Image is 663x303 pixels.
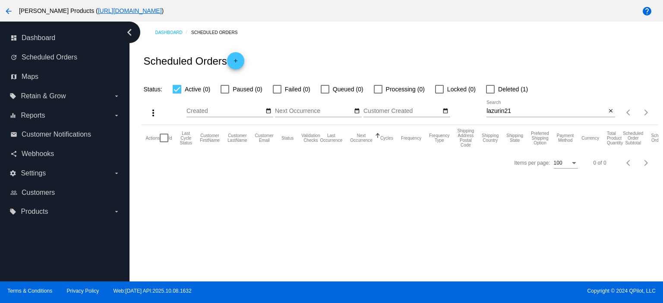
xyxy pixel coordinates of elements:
button: Change sorting for FrequencyType [429,133,449,143]
i: dashboard [10,34,17,41]
mat-icon: help [642,6,652,16]
i: map [10,73,17,80]
a: [URL][DOMAIN_NAME] [98,7,162,14]
mat-header-cell: Validation Checks [301,125,320,151]
i: settings [9,170,16,177]
button: Next page [638,104,655,121]
mat-icon: date_range [442,108,448,115]
i: local_offer [9,208,16,215]
span: Scheduled Orders [22,53,77,61]
button: Change sorting for PreferredShippingOption [531,131,549,145]
a: map Maps [10,70,120,84]
i: arrow_drop_down [113,170,120,177]
i: update [10,54,17,61]
div: Items per page: [514,160,550,166]
i: people_outline [10,189,17,196]
button: Change sorting for CustomerLastName [227,133,247,143]
button: Change sorting for LastProcessingCycleId [180,131,192,145]
span: Queued (0) [333,84,363,94]
span: Active (0) [185,84,210,94]
button: Change sorting for CustomerEmail [255,133,274,143]
a: people_outline Customers [10,186,120,200]
span: [PERSON_NAME] Products ( ) [19,7,164,14]
a: Dashboard [155,26,191,39]
a: email Customer Notifications [10,128,120,141]
button: Change sorting for PaymentMethod.Type [557,133,574,143]
i: chevron_left [123,25,136,39]
a: dashboard Dashboard [10,31,120,45]
span: Settings [21,169,46,177]
a: Privacy Policy [67,288,99,294]
span: Dashboard [22,34,55,42]
button: Change sorting for NextOccurrenceUtc [350,133,373,143]
h2: Scheduled Orders [143,52,244,69]
span: Customer Notifications [22,131,91,138]
button: Next page [638,154,655,172]
button: Change sorting for ShippingState [506,133,523,143]
mat-icon: arrow_back [3,6,14,16]
input: Customer Created [363,108,441,115]
button: Change sorting for Status [281,135,294,141]
button: Change sorting for ShippingPostcode [457,128,474,147]
button: Previous page [620,104,638,121]
button: Change sorting for CurrencyIso [581,135,599,141]
span: Reports [21,112,45,119]
mat-icon: add [230,58,241,68]
a: update Scheduled Orders [10,50,120,64]
span: Locked (0) [447,84,476,94]
button: Change sorting for LastOccurrenceUtc [320,133,343,143]
mat-icon: more_vert [148,108,158,118]
span: Customers [22,189,55,197]
i: email [10,131,17,138]
button: Previous page [620,154,638,172]
span: Deleted (1) [498,84,528,94]
button: Change sorting for CustomerFirstName [200,133,220,143]
mat-header-cell: Actions [145,125,160,151]
span: 100 [554,160,562,166]
i: share [10,150,17,157]
button: Change sorting for Subtotal [623,131,643,145]
i: arrow_drop_down [113,93,120,100]
i: arrow_drop_down [113,112,120,119]
div: 0 of 0 [594,160,606,166]
button: Change sorting for Id [168,135,172,141]
span: Paused (0) [233,84,262,94]
i: equalizer [9,112,16,119]
mat-header-cell: Total Product Quantity [607,125,623,151]
mat-select: Items per page: [554,160,578,166]
button: Change sorting for ShippingCountry [482,133,499,143]
input: Next Occurrence [275,108,353,115]
input: Created [186,108,264,115]
mat-icon: date_range [354,108,360,115]
mat-icon: close [608,108,614,115]
span: Webhooks [22,150,54,158]
span: Failed (0) [285,84,310,94]
span: Status: [143,86,162,93]
mat-icon: date_range [265,108,272,115]
input: Search [486,108,606,115]
span: Products [21,208,48,216]
a: share Webhooks [10,147,120,161]
span: Copyright © 2024 QPilot, LLC [339,288,656,294]
a: Web:[DATE] API:2025.10.08.1632 [114,288,192,294]
span: Retain & Grow [21,92,66,100]
i: arrow_drop_down [113,208,120,215]
a: Scheduled Orders [191,26,245,39]
button: Clear [606,107,615,116]
a: Terms & Conditions [7,288,52,294]
button: Change sorting for Frequency [401,135,421,141]
i: local_offer [9,93,16,100]
span: Maps [22,73,38,81]
span: Processing (0) [386,84,425,94]
button: Change sorting for Cycles [380,135,393,141]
